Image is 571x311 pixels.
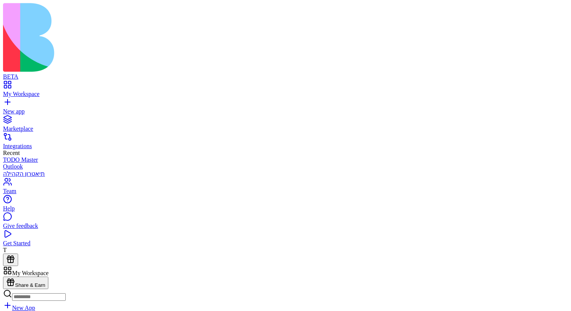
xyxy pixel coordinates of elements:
a: New App [3,305,35,311]
a: TODO Master [3,156,568,163]
a: Marketplace [3,119,568,132]
a: Get Started [3,233,568,247]
span: Share & Earn [15,282,45,288]
div: Help [3,205,568,212]
div: Integrations [3,143,568,150]
a: תיאטרון הקהילה [3,170,568,177]
span: My Workspace [12,270,49,276]
img: logo [3,3,307,72]
button: Share & Earn [3,277,48,289]
a: New app [3,101,568,115]
div: BETA [3,73,568,80]
div: Marketplace [3,125,568,132]
a: Outlook [3,163,568,170]
a: Help [3,198,568,212]
a: My Workspace [3,84,568,97]
span: Recent [3,150,20,156]
a: Give feedback [3,216,568,229]
a: Team [3,181,568,195]
a: BETA [3,67,568,80]
div: My Workspace [3,91,568,97]
div: Get Started [3,240,568,247]
a: Integrations [3,136,568,150]
div: Team [3,188,568,195]
span: T [3,247,7,253]
div: New app [3,108,568,115]
div: Give feedback [3,223,568,229]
